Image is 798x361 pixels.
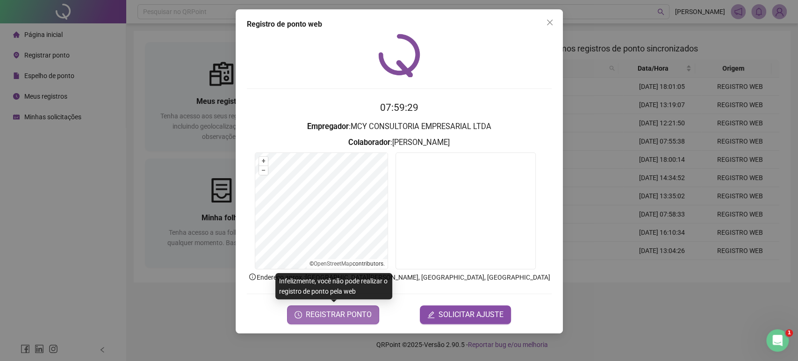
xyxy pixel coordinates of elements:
[307,122,349,131] strong: Empregador
[380,102,418,113] time: 07:59:29
[247,121,552,133] h3: : MCY CONSULTORIA EMPRESARIAL LTDA
[439,309,503,320] span: SOLICITAR AJUSTE
[247,272,552,282] p: Endereço aprox. : [GEOGRAPHIC_DATA][PERSON_NAME], [GEOGRAPHIC_DATA], [GEOGRAPHIC_DATA]
[247,19,552,30] div: Registro de ponto web
[766,329,789,352] iframe: Intercom live chat
[309,260,385,267] li: © contributors.
[546,19,554,26] span: close
[295,311,302,318] span: clock-circle
[259,157,268,166] button: +
[259,166,268,175] button: –
[275,273,392,299] div: Infelizmente, você não pode realizar o registro de ponto pela web
[378,34,420,77] img: QRPoint
[785,329,793,337] span: 1
[348,138,390,147] strong: Colaborador
[427,311,435,318] span: edit
[542,15,557,30] button: Close
[247,137,552,149] h3: : [PERSON_NAME]
[420,305,511,324] button: editSOLICITAR AJUSTE
[306,309,372,320] span: REGISTRAR PONTO
[314,260,352,267] a: OpenStreetMap
[287,305,379,324] button: REGISTRAR PONTO
[248,273,257,281] span: info-circle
